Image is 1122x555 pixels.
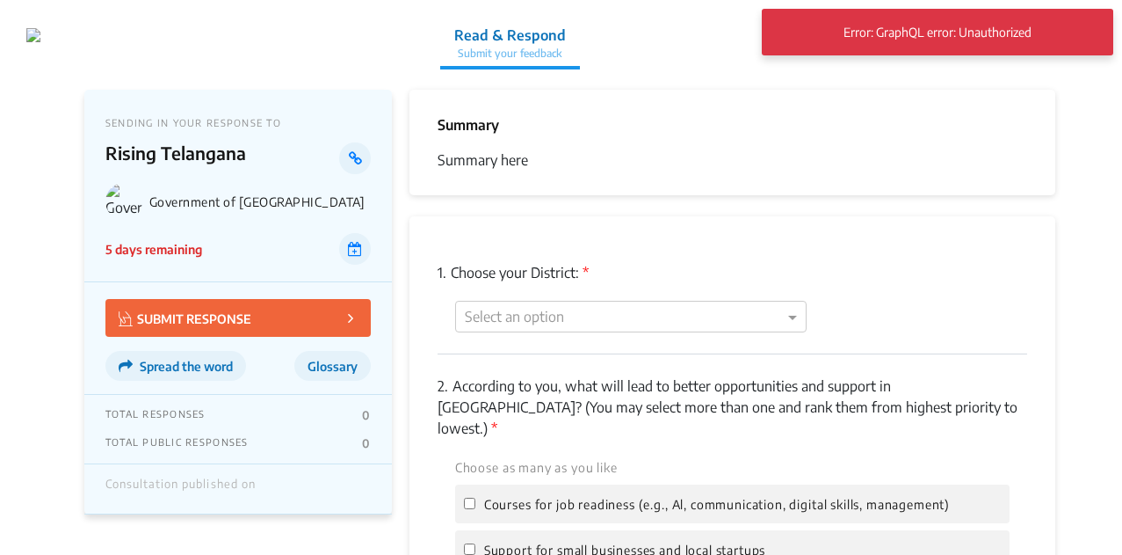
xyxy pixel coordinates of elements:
[140,359,233,374] span: Spread the word
[105,183,142,220] img: Government of Telangana logo
[105,351,246,381] button: Spread the word
[308,359,358,374] span: Glossary
[119,311,133,326] img: Vector.jpg
[105,240,202,259] p: 5 days remaining
[149,194,371,209] p: Government of [GEOGRAPHIC_DATA]
[464,544,475,555] input: Support for small businesses and local startups
[438,377,448,395] span: 2.
[464,498,475,509] input: Courses for job readiness (e.g., Al, communication, digital skills, management)
[105,299,371,337] button: SUBMIT RESPONSE
[484,497,950,512] span: Courses for job readiness (e.g., Al, communication, digital skills, management)
[438,150,1027,171] div: Summary here
[454,46,566,62] p: Submit your feedback
[362,436,370,450] p: 0
[294,351,371,381] button: Glossary
[105,142,340,174] p: Rising Telangana
[26,28,40,42] img: jwrukk9bl1z89niicpbx9z0dc3k6
[119,308,251,328] p: SUBMIT RESPONSE
[784,16,1091,48] p: Error: GraphQL error: Unauthorized
[105,117,371,128] p: SENDING IN YOUR RESPONSE TO
[438,264,446,281] span: 1.
[455,458,618,478] label: Choose as many as you like
[454,25,566,46] p: Read & Respond
[362,408,370,422] p: 0
[105,478,256,500] div: Consultation published on
[438,262,1027,283] p: Choose your District:
[105,408,206,422] p: TOTAL RESPONSES
[438,114,499,135] p: Summary
[105,436,249,450] p: TOTAL PUBLIC RESPONSES
[438,376,1027,439] p: According to you, what will lead to better opportunities and support in [GEOGRAPHIC_DATA]? (You m...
